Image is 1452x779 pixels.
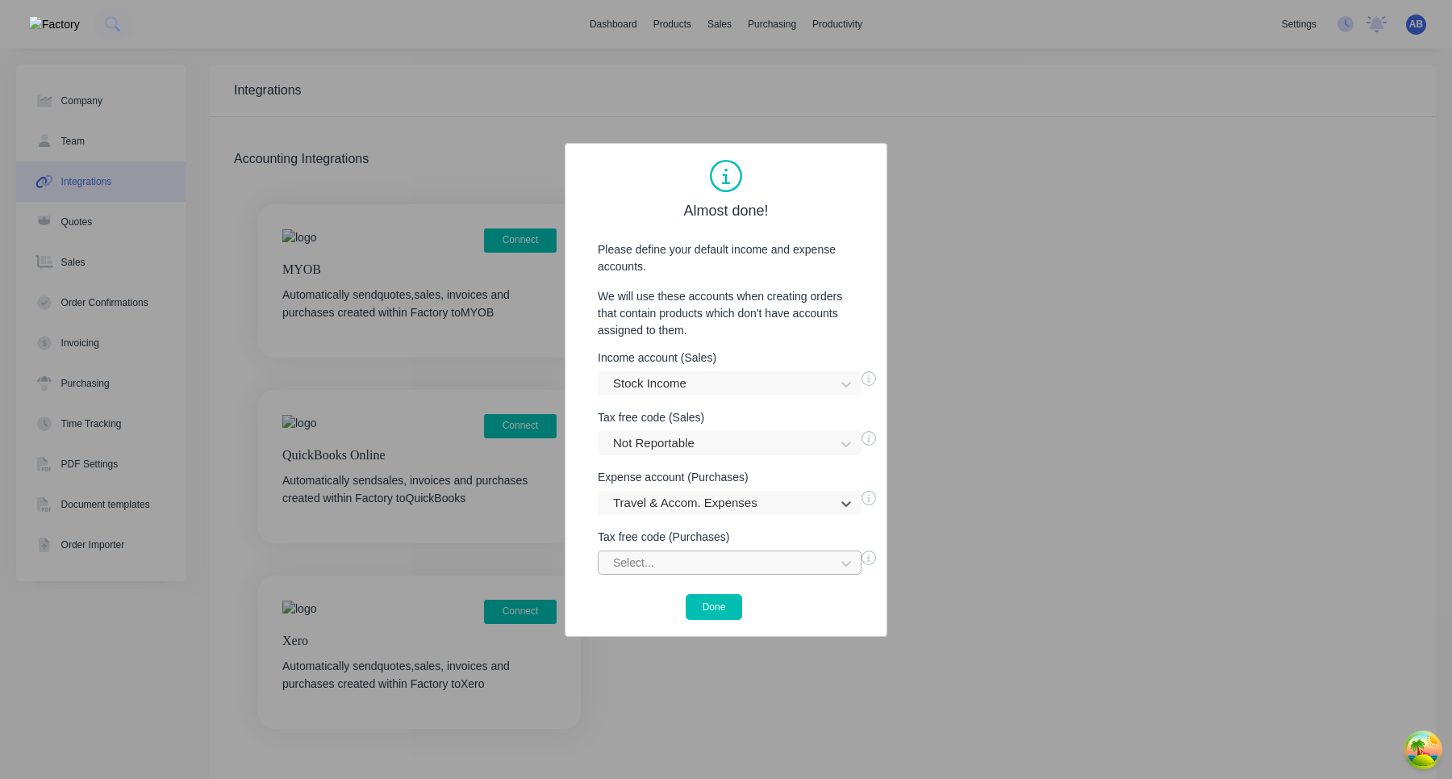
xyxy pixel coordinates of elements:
[686,594,743,620] button: Done
[582,288,870,339] p: We will use these accounts when creating orders that contain products which don't have accounts a...
[598,471,876,483] div: Expense account (Purchases)
[582,241,870,275] p: Please define your default income and expense accounts.
[598,531,876,542] div: Tax free code (Purchases)
[598,412,876,423] div: Tax free code (Sales)
[29,16,80,33] img: Factory
[683,200,768,222] span: Almost done!
[1407,734,1439,766] button: Open Tanstack query devtools
[598,352,876,363] div: Income account (Sales)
